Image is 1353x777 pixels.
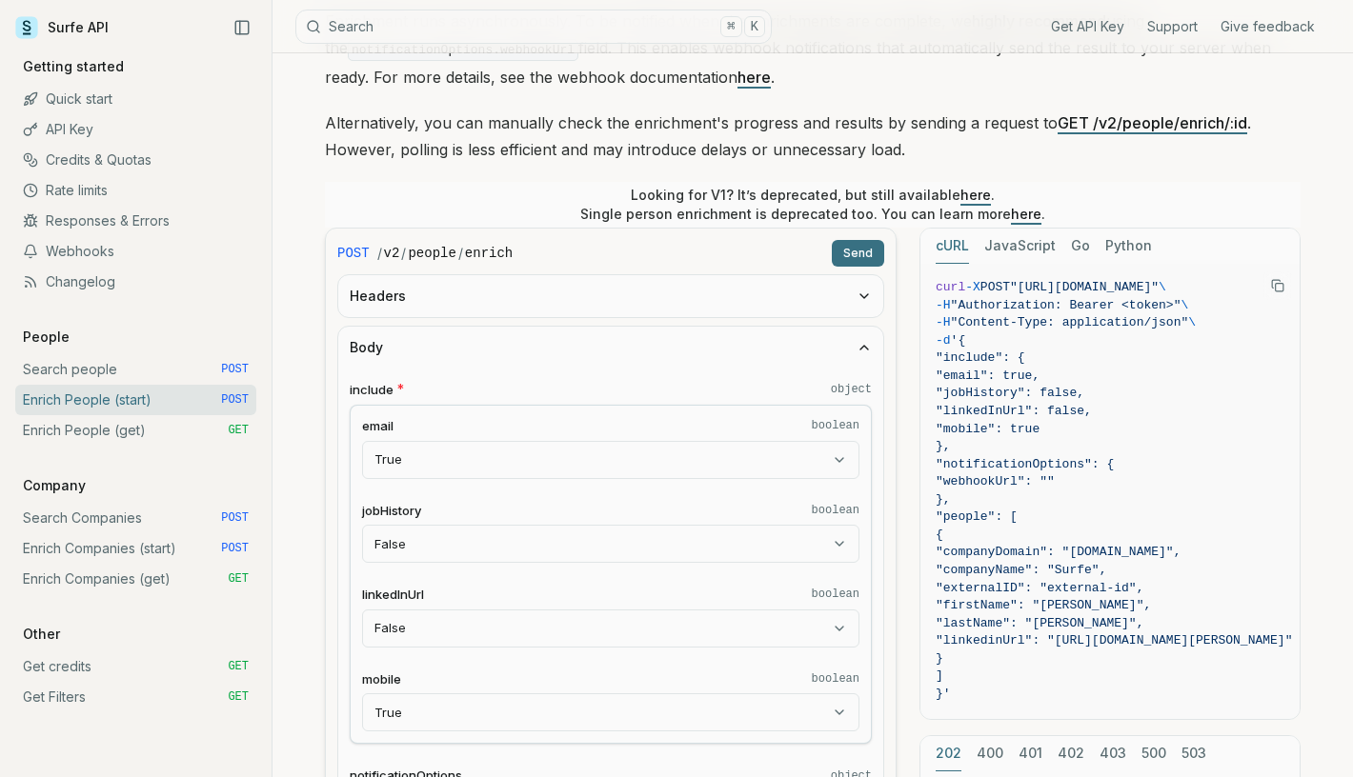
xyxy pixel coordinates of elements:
p: Other [15,625,68,644]
a: Get credits GET [15,651,256,682]
span: "[URL][DOMAIN_NAME]" [1010,280,1159,294]
a: Get API Key [1051,17,1124,36]
a: here [1011,206,1041,222]
button: cURL [936,229,969,264]
a: Webhooks [15,236,256,267]
p: People [15,328,77,347]
code: v2 [384,244,400,263]
span: "firstName": "[PERSON_NAME]", [936,598,1151,612]
button: Go [1071,229,1090,264]
a: Support [1147,17,1198,36]
span: POST [221,392,249,408]
code: object [831,382,872,397]
p: Alternatively, you can manually check the enrichment's progress and results by sending a request ... [325,110,1301,163]
span: curl [936,280,965,294]
button: Search⌘K [295,10,772,44]
button: Body [338,327,883,369]
span: "people": [ [936,509,1018,524]
span: \ [1159,280,1166,294]
span: "linkedinUrl": "[URL][DOMAIN_NAME][PERSON_NAME]" [936,633,1292,647]
span: ] [936,668,943,683]
a: here [737,68,771,87]
span: POST [221,541,249,556]
span: "lastName": "[PERSON_NAME]", [936,616,1143,630]
span: \ [1188,315,1196,329]
span: '{ [951,333,966,348]
span: "Content-Type: application/json" [951,315,1189,329]
a: Search Companies POST [15,503,256,533]
button: 202 [936,736,961,771]
span: { [936,528,943,542]
span: "externalID": "external-id", [936,581,1143,595]
span: "webhookUrl": "" [936,474,1055,488]
button: Headers [338,275,883,317]
span: email [362,417,394,435]
span: GET [228,659,249,674]
span: GET [228,571,249,587]
span: "companyName": "Surfe", [936,563,1106,577]
a: Enrich Companies (get) GET [15,564,256,594]
span: / [377,244,382,263]
span: POST [337,244,370,263]
code: boolean [812,503,859,518]
span: }' [936,687,951,701]
code: boolean [812,418,859,433]
button: 503 [1181,736,1206,771]
a: Get Filters GET [15,682,256,712]
span: "include": { [936,350,1025,365]
a: Credits & Quotas [15,145,256,175]
a: GET /v2/people/enrich/:id [1058,113,1247,132]
kbd: ⌘ [720,16,741,37]
span: mobile [362,670,401,688]
button: JavaScript [984,229,1056,264]
span: "linkedInUrl": false, [936,404,1092,418]
p: Getting started [15,57,131,76]
button: 401 [1019,736,1042,771]
button: Copy Text [1263,271,1292,300]
p: Company [15,476,93,495]
code: enrich [465,244,513,263]
span: "mobile": true [936,422,1040,436]
a: Search people POST [15,354,256,385]
button: Send [832,240,884,267]
span: -X [965,280,980,294]
span: -H [936,315,951,329]
a: Quick start [15,84,256,114]
code: people [408,244,455,263]
p: Looking for V1? It’s deprecated, but still available . Single person enrichment is deprecated too... [580,186,1045,224]
button: 400 [977,736,1003,771]
span: linkedInUrl [362,586,424,604]
a: Changelog [15,267,256,297]
button: Python [1105,229,1152,264]
span: "notificationOptions": { [936,457,1114,471]
a: Responses & Errors [15,206,256,236]
button: Collapse Sidebar [228,13,256,42]
button: 403 [1100,736,1126,771]
button: 500 [1141,736,1166,771]
a: Rate limits [15,175,256,206]
span: GET [228,689,249,705]
kbd: K [744,16,765,37]
a: Enrich People (get) GET [15,415,256,446]
button: 402 [1058,736,1084,771]
span: jobHistory [362,502,421,520]
span: } [936,651,943,666]
span: "jobHistory": false, [936,386,1084,400]
span: / [401,244,406,263]
a: here [960,187,991,203]
code: boolean [812,671,859,687]
span: include [350,381,394,399]
span: "companyDomain": "[DOMAIN_NAME]", [936,545,1181,559]
span: -d [936,333,951,348]
a: Surfe API [15,13,109,42]
span: "email": true, [936,369,1040,383]
span: POST [980,280,1010,294]
span: \ [1181,298,1188,312]
a: Give feedback [1221,17,1315,36]
span: POST [221,510,249,526]
span: "Authorization: Bearer <token>" [951,298,1181,312]
code: boolean [812,587,859,602]
a: Enrich Companies (start) POST [15,533,256,564]
span: -H [936,298,951,312]
span: POST [221,362,249,377]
